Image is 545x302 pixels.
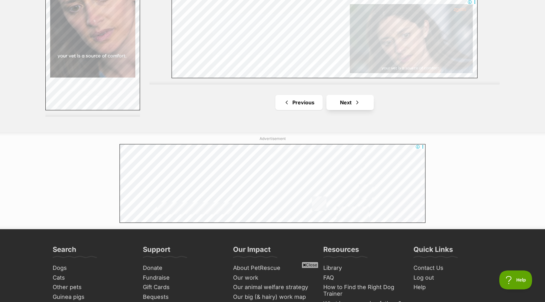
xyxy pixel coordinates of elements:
[149,95,500,110] nav: Pagination
[120,144,425,223] iframe: Advertisement
[140,273,224,283] a: Fundraise
[275,95,323,110] a: Previous page
[50,263,134,273] a: Dogs
[140,282,224,292] a: Gift Cards
[411,282,495,292] a: Help
[140,292,224,302] a: Bequests
[413,245,453,258] h3: Quick Links
[143,245,170,258] h3: Support
[302,262,319,268] span: Close
[411,263,495,273] a: Contact Us
[53,245,76,258] h3: Search
[233,245,271,258] h3: Our Impact
[321,263,405,273] a: Library
[499,270,532,289] iframe: Help Scout Beacon - Open
[158,270,387,299] iframe: Advertisement
[231,263,314,273] a: About PetRescue
[323,245,359,258] h3: Resources
[140,263,224,273] a: Donate
[50,273,134,283] a: Cats
[50,282,134,292] a: Other pets
[50,292,134,302] a: Guinea pigs
[411,273,495,283] a: Log out
[326,95,374,110] a: Next page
